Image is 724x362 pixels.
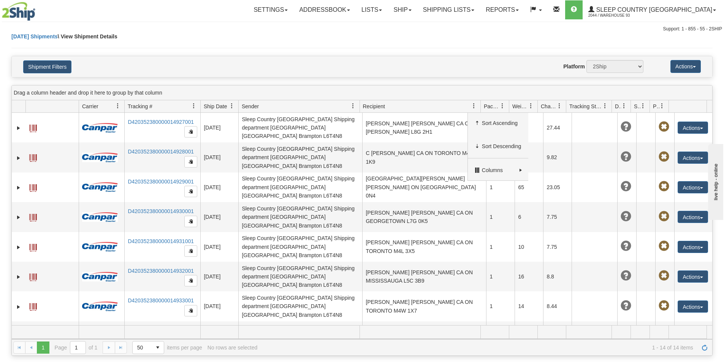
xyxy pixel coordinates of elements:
[128,119,194,125] a: D420352380000014927001
[29,210,37,223] a: Label
[515,321,543,351] td: 14
[543,232,572,262] td: 7.75
[15,243,22,251] a: Expand
[128,149,194,155] a: D420352380000014928001
[515,172,543,202] td: 65
[599,100,612,112] a: Tracking Status filter column settings
[482,166,516,174] span: Columns
[29,240,37,253] a: Label
[588,12,645,19] span: 2044 / Warehouse 93
[621,122,631,132] span: Unknown
[637,100,650,112] a: Shipment Issues filter column settings
[515,113,543,142] td: 84
[621,270,631,281] span: Unknown
[678,152,708,164] button: Actions
[184,156,197,168] button: Copy to clipboard
[200,232,238,262] td: [DATE]
[29,121,37,133] a: Label
[29,300,37,312] a: Label
[82,242,118,251] img: 14 - Canpar
[482,119,522,127] span: Sort Ascending
[15,154,22,162] a: Expand
[238,291,362,321] td: Sleep Country [GEOGRAPHIC_DATA] Shipping department [GEOGRAPHIC_DATA] [GEOGRAPHIC_DATA] Brampton ...
[29,270,37,282] a: Label
[152,341,164,354] span: select
[543,172,572,202] td: 23.05
[362,262,486,291] td: [PERSON_NAME] [PERSON_NAME] CA ON MISSISSAUGA L5C 3B9
[678,181,708,193] button: Actions
[11,33,58,40] a: [DATE] Shipments
[225,100,238,112] a: Ship Date filter column settings
[238,321,362,351] td: Sleep Country [GEOGRAPHIC_DATA] Shipping department [GEOGRAPHIC_DATA] [GEOGRAPHIC_DATA] Brampton ...
[543,321,572,351] td: 8.44
[486,262,515,291] td: 1
[659,122,669,132] span: Pickup Not Assigned
[15,303,22,311] a: Expand
[82,302,118,311] img: 14 - Canpar
[678,211,708,223] button: Actions
[82,153,118,162] img: 14 - Canpar
[82,103,98,110] span: Carrier
[659,241,669,251] span: Pickup Not Assigned
[467,100,480,112] a: Recipient filter column settings
[263,345,693,351] span: 1 - 14 of 14 items
[184,216,197,227] button: Copy to clipboard
[541,103,557,110] span: Charge
[486,202,515,232] td: 1
[486,321,515,351] td: 1
[678,122,708,134] button: Actions
[707,142,723,220] iframe: chat widget
[347,100,360,112] a: Sender filter column settings
[293,0,356,19] a: Addressbook
[678,270,708,283] button: Actions
[238,202,362,232] td: Sleep Country [GEOGRAPHIC_DATA] Shipping department [GEOGRAPHIC_DATA] [GEOGRAPHIC_DATA] Brampton ...
[238,232,362,262] td: Sleep Country [GEOGRAPHIC_DATA] Shipping department [GEOGRAPHIC_DATA] [GEOGRAPHIC_DATA] Brampton ...
[362,232,486,262] td: [PERSON_NAME] [PERSON_NAME] CA ON TORONTO M4L 3X5
[242,103,259,110] span: Sender
[618,100,631,112] a: Delivery Status filter column settings
[238,172,362,202] td: Sleep Country [GEOGRAPHIC_DATA] Shipping department [GEOGRAPHIC_DATA] [GEOGRAPHIC_DATA] Brampton ...
[388,0,417,19] a: Ship
[55,341,98,354] span: Page of 1
[480,0,524,19] a: Reports
[200,113,238,142] td: [DATE]
[678,241,708,253] button: Actions
[524,100,537,112] a: Weight filter column settings
[362,113,486,142] td: [PERSON_NAME] [PERSON_NAME] CA ON [PERSON_NAME] L8G 2H1
[363,103,385,110] span: Recipient
[482,142,522,150] span: Sort Descending
[15,273,22,281] a: Expand
[37,341,49,354] span: Page 1
[362,321,486,351] td: [PERSON_NAME] [PERSON_NAME][GEOGRAPHIC_DATA] [GEOGRAPHIC_DATA] ON [GEOGRAPHIC_DATA]
[543,291,572,321] td: 8.44
[111,100,124,112] a: Carrier filter column settings
[200,142,238,172] td: [DATE]
[583,0,722,19] a: Sleep Country [GEOGRAPHIC_DATA] 2044 / Warehouse 93
[82,212,118,222] img: 14 - Canpar
[486,291,515,321] td: 1
[515,232,543,262] td: 10
[184,186,197,197] button: Copy to clipboard
[659,211,669,222] span: Pickup Not Assigned
[82,272,118,281] img: 14 - Canpar
[512,103,528,110] span: Weight
[200,321,238,351] td: [DATE]
[659,270,669,281] span: Pickup Not Assigned
[128,103,152,110] span: Tracking #
[200,172,238,202] td: [DATE]
[563,63,585,70] label: Platform
[496,100,509,112] a: Packages filter column settings
[362,291,486,321] td: [PERSON_NAME] [PERSON_NAME] CA ON TORONTO M4W 1X7
[362,202,486,232] td: [PERSON_NAME] [PERSON_NAME] CA ON GEORGETOWN L7G 0K5
[486,172,515,202] td: 1
[15,213,22,221] a: Expand
[58,33,117,40] span: \ View Shipment Details
[543,202,572,232] td: 7.75
[659,300,669,311] span: Pickup Not Assigned
[238,113,362,142] td: Sleep Country [GEOGRAPHIC_DATA] Shipping department [GEOGRAPHIC_DATA] [GEOGRAPHIC_DATA] Brampton ...
[356,0,388,19] a: Lists
[29,151,37,163] a: Label
[29,181,37,193] a: Label
[187,100,200,112] a: Tracking # filter column settings
[238,262,362,291] td: Sleep Country [GEOGRAPHIC_DATA] Shipping department [GEOGRAPHIC_DATA] [GEOGRAPHIC_DATA] Brampton ...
